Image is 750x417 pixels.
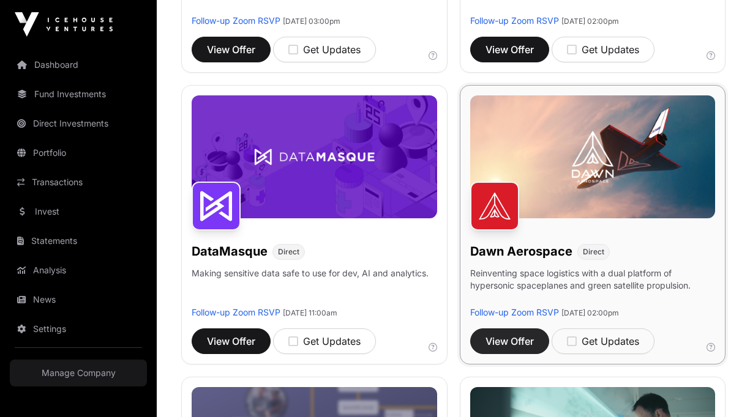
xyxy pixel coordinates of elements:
a: Settings [10,316,147,342]
span: [DATE] 02:00pm [561,308,619,317]
iframe: Chat Widget [689,358,750,417]
span: [DATE] 02:00pm [561,17,619,26]
span: View Offer [486,334,534,349]
a: Dashboard [10,51,147,78]
img: DataMasque-Banner.jpg [192,95,437,218]
a: Portfolio [10,139,147,166]
div: Get Updates [288,334,361,349]
img: Dawn-Banner.jpg [470,95,716,218]
a: Follow-up Zoom RSVP [192,15,280,26]
button: View Offer [470,37,549,62]
a: Follow-up Zoom RSVP [470,15,559,26]
img: Icehouse Ventures Logo [15,12,113,37]
a: Transactions [10,169,147,196]
button: Get Updates [552,328,654,354]
img: DataMasque [192,182,241,231]
button: View Offer [192,328,271,354]
button: Get Updates [273,37,376,62]
button: View Offer [470,328,549,354]
a: Analysis [10,257,147,284]
button: Get Updates [273,328,376,354]
button: Get Updates [552,37,654,62]
span: View Offer [207,42,255,57]
p: Reinventing space logistics with a dual platform of hypersonic spaceplanes and green satellite pr... [470,267,716,306]
h1: Dawn Aerospace [470,243,572,260]
img: Dawn Aerospace [470,182,519,231]
a: Manage Company [10,360,147,386]
a: Follow-up Zoom RSVP [192,307,280,317]
span: View Offer [207,334,255,349]
div: Get Updates [567,42,639,57]
a: Follow-up Zoom RSVP [470,307,559,317]
div: Get Updates [288,42,361,57]
button: View Offer [192,37,271,62]
a: Direct Investments [10,110,147,137]
span: Direct [278,247,299,257]
span: [DATE] 03:00pm [283,17,340,26]
a: Invest [10,198,147,225]
span: View Offer [486,42,534,57]
span: [DATE] 11:00am [283,308,337,317]
div: Get Updates [567,334,639,349]
a: News [10,286,147,313]
h1: DataMasque [192,243,268,260]
a: Statements [10,227,147,254]
span: Direct [583,247,604,257]
p: Making sensitive data safe to use for dev, AI and analytics. [192,267,429,306]
a: Fund Investments [10,81,147,108]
